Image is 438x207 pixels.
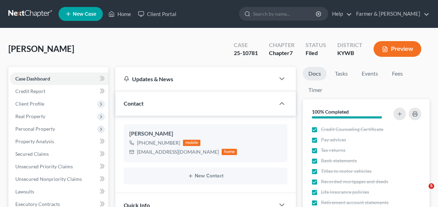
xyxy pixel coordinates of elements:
div: 25-10781 [234,49,258,57]
span: Contact [124,100,144,107]
span: 5 [429,183,434,189]
button: New Contact [129,173,282,179]
span: Case Dashboard [15,76,50,82]
button: Preview [374,41,421,57]
span: Pay advices [321,136,346,143]
span: Property Analysis [15,138,54,144]
input: Search by name... [253,7,317,20]
a: Farmer & [PERSON_NAME] [353,8,429,20]
span: Titles to motor vehicles [321,168,371,175]
span: Life insurance policies [321,189,369,195]
a: Case Dashboard [10,72,108,85]
a: Tasks [329,67,353,80]
div: Updates & News [124,75,267,83]
a: Client Portal [135,8,180,20]
a: Docs [303,67,326,80]
a: Timer [303,83,328,97]
div: Case [234,41,258,49]
span: Unsecured Nonpriority Claims [15,176,82,182]
a: Unsecured Nonpriority Claims [10,173,108,185]
span: New Case [73,11,96,17]
a: Help [329,8,352,20]
a: Fees [386,67,409,80]
div: Chapter [269,49,294,57]
a: Events [356,67,384,80]
a: Credit Report [10,85,108,98]
span: [PERSON_NAME] [8,44,74,54]
div: [PHONE_NUMBER] [137,139,180,146]
span: Unsecured Priority Claims [15,163,73,169]
span: 7 [290,49,293,56]
iframe: Intercom live chat [414,183,431,200]
span: Personal Property [15,126,55,132]
span: Real Property [15,113,45,119]
strong: 100% Completed [312,109,349,115]
span: Credit Report [15,88,45,94]
div: KYWB [337,49,362,57]
div: home [222,149,237,155]
div: [PERSON_NAME] [129,130,282,138]
a: Property Analysis [10,135,108,148]
span: Recorded mortgages and deeds [321,178,388,185]
div: Filed [306,49,326,57]
span: Client Profile [15,101,44,107]
span: Tax returns [321,147,345,154]
div: [EMAIL_ADDRESS][DOMAIN_NAME] [137,148,219,155]
span: Lawsuits [15,189,34,194]
a: Unsecured Priority Claims [10,160,108,173]
span: Secured Claims [15,151,49,157]
span: Bank statements [321,157,357,164]
div: Status [306,41,326,49]
div: Chapter [269,41,294,49]
a: Home [105,8,135,20]
span: Retirement account statements [321,199,389,206]
a: Lawsuits [10,185,108,198]
a: Secured Claims [10,148,108,160]
div: District [337,41,362,49]
span: Credit Counseling Certificate [321,126,383,133]
div: mobile [183,140,200,146]
span: Executory Contracts [15,201,60,207]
